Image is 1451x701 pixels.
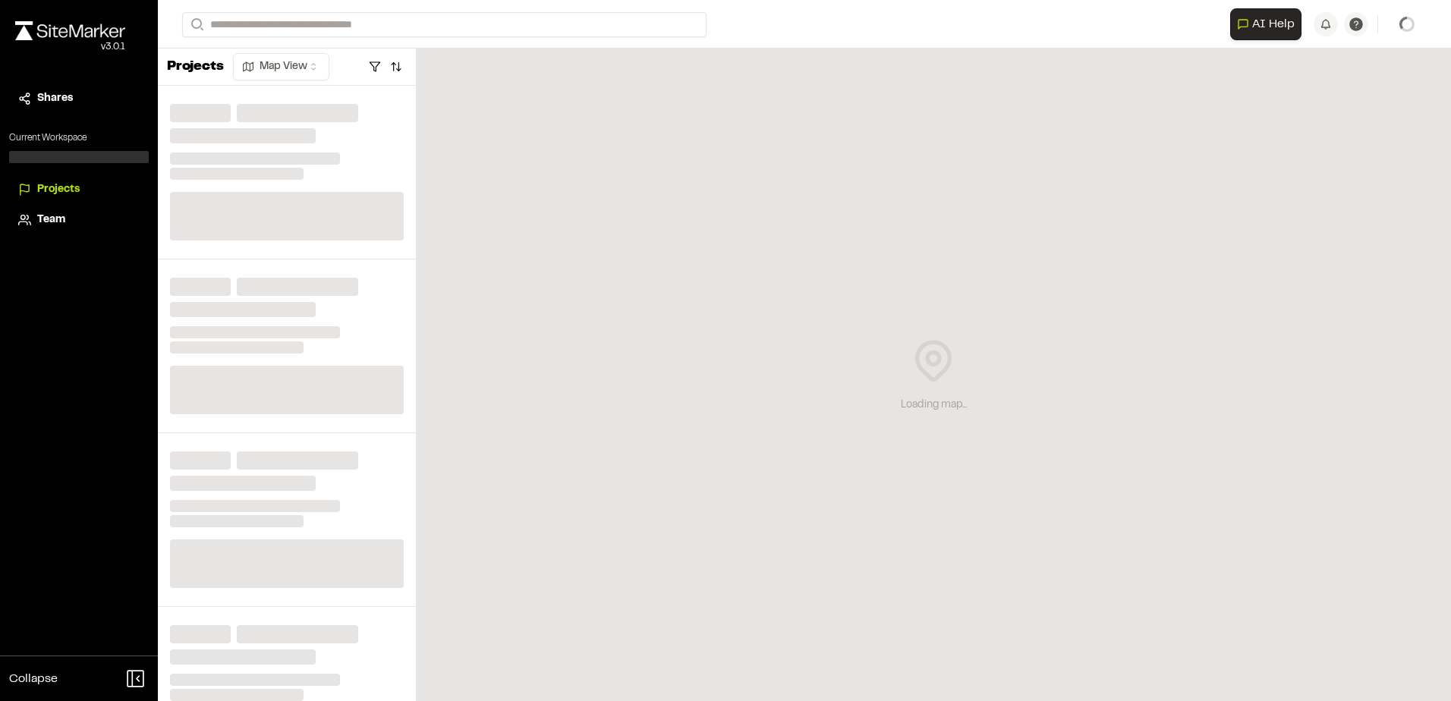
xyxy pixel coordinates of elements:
[1252,15,1295,33] span: AI Help
[37,90,73,107] span: Shares
[37,212,65,228] span: Team
[15,40,125,54] div: Oh geez...please don't...
[1230,8,1301,40] button: Open AI Assistant
[9,131,149,145] p: Current Workspace
[167,57,224,77] p: Projects
[18,90,140,107] a: Shares
[901,397,967,413] div: Loading map...
[182,12,209,37] button: Search
[9,670,58,688] span: Collapse
[18,181,140,198] a: Projects
[18,212,140,228] a: Team
[37,181,80,198] span: Projects
[15,21,125,40] img: rebrand.png
[1230,8,1308,40] div: Open AI Assistant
